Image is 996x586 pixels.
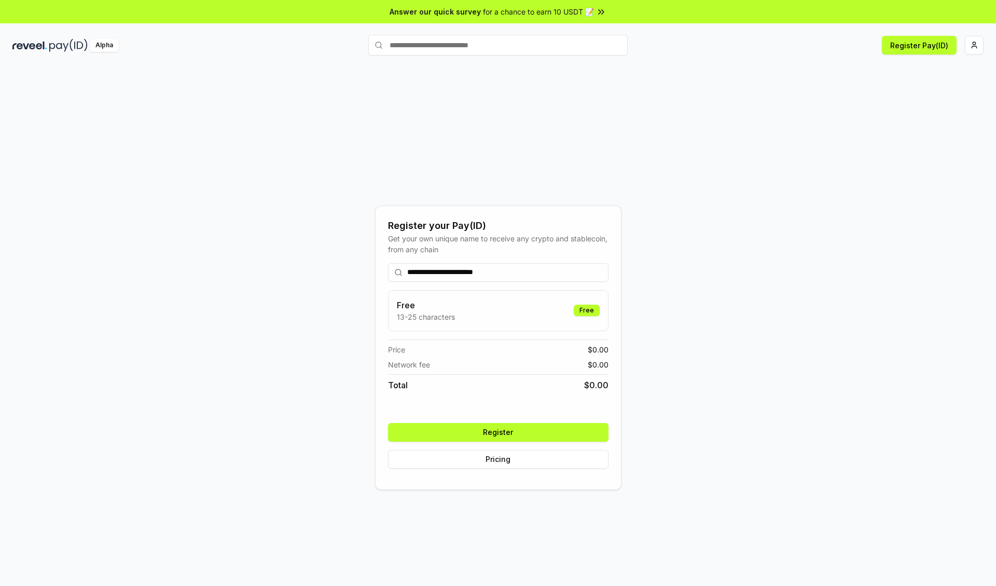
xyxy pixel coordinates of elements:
[588,344,608,355] span: $ 0.00
[388,219,608,233] div: Register your Pay(ID)
[584,379,608,391] span: $ 0.00
[397,311,455,322] p: 13-25 characters
[397,299,455,311] h3: Free
[49,39,88,52] img: pay_id
[388,344,405,355] span: Price
[390,6,481,17] span: Answer our quick survey
[388,450,608,469] button: Pricing
[388,379,408,391] span: Total
[574,305,600,316] div: Free
[483,6,594,17] span: for a chance to earn 10 USDT 📝
[90,39,119,52] div: Alpha
[388,359,430,370] span: Network fee
[388,423,608,442] button: Register
[388,233,608,255] div: Get your own unique name to receive any crypto and stablecoin, from any chain
[882,36,957,54] button: Register Pay(ID)
[588,359,608,370] span: $ 0.00
[12,39,47,52] img: reveel_dark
